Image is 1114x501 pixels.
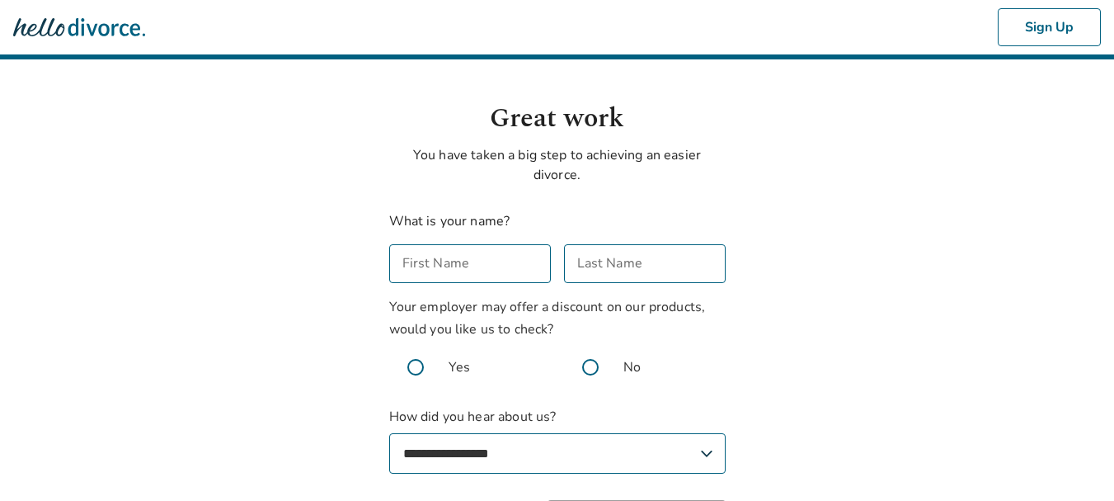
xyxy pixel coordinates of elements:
span: No [623,357,641,377]
span: Your employer may offer a discount on our products, would you like us to check? [389,298,706,338]
span: Yes [449,357,470,377]
button: Sign Up [998,8,1101,46]
select: How did you hear about us? [389,433,726,474]
iframe: Chat Widget [1032,422,1114,501]
label: What is your name? [389,212,510,230]
img: Hello Divorce Logo [13,11,145,44]
p: You have taken a big step to achieving an easier divorce. [389,145,726,185]
label: How did you hear about us? [389,407,726,474]
h1: Great work [389,99,726,139]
